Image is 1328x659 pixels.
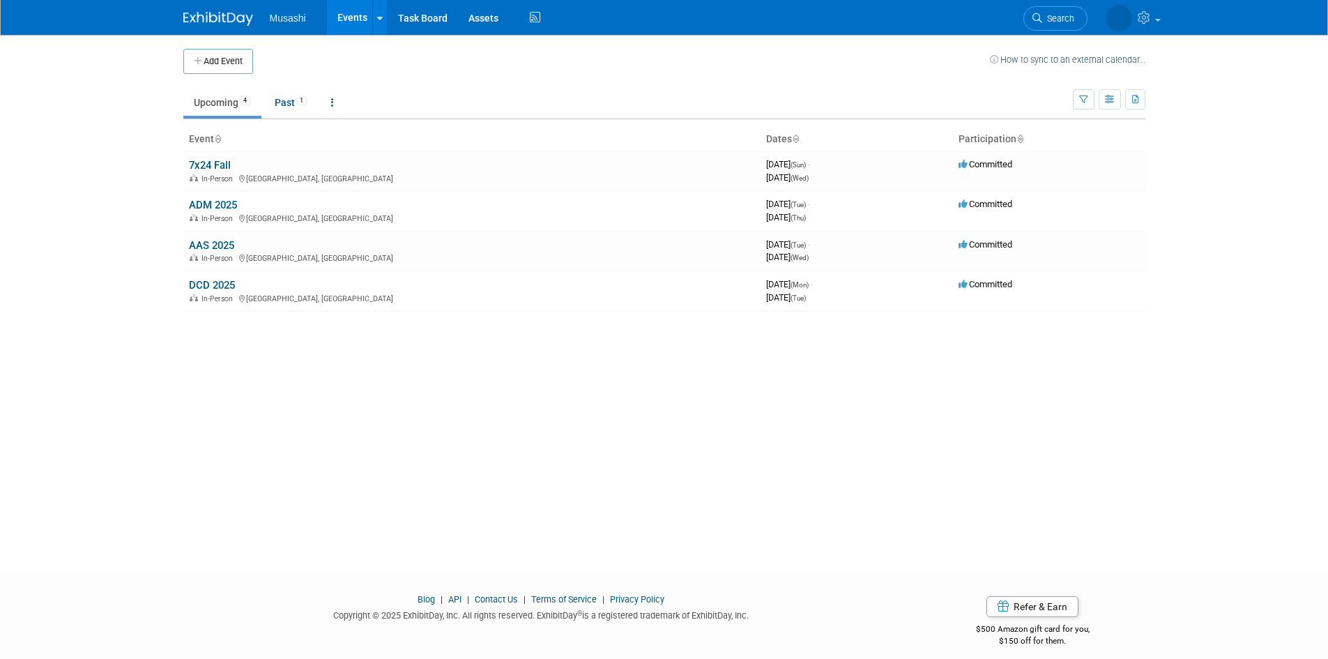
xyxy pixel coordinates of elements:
span: | [520,594,529,605]
a: Privacy Policy [610,594,664,605]
span: (Tue) [791,294,806,302]
span: Committed [959,199,1012,209]
a: Blog [418,594,435,605]
img: Chris Morley [1106,5,1132,31]
a: Past1 [264,89,318,116]
span: 1 [296,96,307,106]
span: Committed [959,279,1012,289]
a: Upcoming4 [183,89,261,116]
th: Event [183,128,761,151]
span: [DATE] [766,252,809,262]
span: In-Person [201,174,237,183]
th: Dates [761,128,953,151]
span: In-Person [201,294,237,303]
span: | [437,594,446,605]
img: In-Person Event [190,294,198,301]
span: - [811,279,813,289]
span: [DATE] [766,292,806,303]
div: [GEOGRAPHIC_DATA], [GEOGRAPHIC_DATA] [189,212,755,223]
span: (Tue) [791,201,806,209]
span: In-Person [201,254,237,263]
span: [DATE] [766,159,810,169]
div: Copyright © 2025 ExhibitDay, Inc. All rights reserved. ExhibitDay is a registered trademark of Ex... [183,606,900,622]
span: - [808,159,810,169]
span: Committed [959,239,1012,250]
div: $150 off for them. [920,635,1145,647]
div: $500 Amazon gift card for you, [920,614,1145,646]
span: [DATE] [766,172,809,183]
img: In-Person Event [190,174,198,181]
a: DCD 2025 [189,279,235,291]
span: - [808,239,810,250]
span: [DATE] [766,212,806,222]
a: Sort by Participation Type [1016,133,1023,144]
a: API [448,594,461,605]
a: ADM 2025 [189,199,237,211]
sup: ® [577,609,582,617]
span: (Thu) [791,214,806,222]
button: Add Event [183,49,253,74]
span: (Mon) [791,281,809,289]
a: Sort by Event Name [214,133,221,144]
span: Committed [959,159,1012,169]
a: Terms of Service [531,594,597,605]
span: Musashi [270,13,306,24]
a: How to sync to an external calendar... [990,54,1145,65]
img: In-Person Event [190,214,198,221]
img: ExhibitDay [183,12,253,26]
span: 4 [239,96,251,106]
th: Participation [953,128,1145,151]
span: [DATE] [766,239,810,250]
span: [DATE] [766,199,810,209]
a: 7x24 Fall [189,159,231,172]
span: [DATE] [766,279,813,289]
span: Search [1042,13,1074,24]
a: Sort by Start Date [792,133,799,144]
a: AAS 2025 [189,239,234,252]
span: (Wed) [791,254,809,262]
span: (Sun) [791,161,806,169]
span: (Wed) [791,174,809,182]
span: - [808,199,810,209]
span: (Tue) [791,241,806,249]
span: In-Person [201,214,237,223]
img: In-Person Event [190,254,198,261]
a: Contact Us [475,594,518,605]
span: | [464,594,473,605]
div: [GEOGRAPHIC_DATA], [GEOGRAPHIC_DATA] [189,172,755,183]
a: Search [1023,6,1087,31]
a: Refer & Earn [986,596,1078,617]
div: [GEOGRAPHIC_DATA], [GEOGRAPHIC_DATA] [189,292,755,303]
div: [GEOGRAPHIC_DATA], [GEOGRAPHIC_DATA] [189,252,755,263]
span: | [599,594,608,605]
